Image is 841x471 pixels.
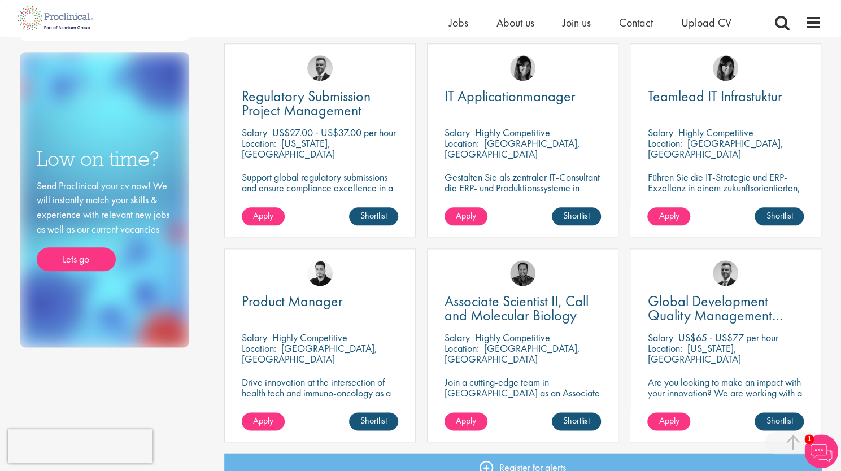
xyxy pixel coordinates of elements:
[496,15,534,30] a: About us
[445,89,601,103] a: IT Applicationmanager
[552,207,601,225] a: Shortlist
[659,415,679,426] span: Apply
[242,291,343,311] span: Product Manager
[445,342,479,355] span: Location:
[445,291,589,325] span: Associate Scientist II, Call and Molecular Biology
[647,331,673,344] span: Salary
[445,412,487,430] a: Apply
[445,207,487,225] a: Apply
[647,291,782,339] span: Global Development Quality Management (GCP)
[647,126,673,139] span: Salary
[445,86,576,106] span: IT Applicationmanager
[253,415,273,426] span: Apply
[242,412,285,430] a: Apply
[713,260,738,286] img: Alex Bill
[647,377,804,430] p: Are you looking to make an impact with your innovation? We are working with a well-established ph...
[647,137,682,150] span: Location:
[678,126,753,139] p: Highly Competitive
[445,137,479,150] span: Location:
[242,342,377,365] p: [GEOGRAPHIC_DATA], [GEOGRAPHIC_DATA]
[713,55,738,81] img: Tesnim Chagklil
[563,15,591,30] a: Join us
[253,210,273,221] span: Apply
[647,342,740,365] p: [US_STATE], [GEOGRAPHIC_DATA]
[242,137,276,150] span: Location:
[456,415,476,426] span: Apply
[647,89,804,103] a: Teamlead IT Infrastuktur
[242,172,398,204] p: Support global regulatory submissions and ensure compliance excellence in a dynamic project manag...
[647,294,804,322] a: Global Development Quality Management (GCP)
[475,126,550,139] p: Highly Competitive
[37,148,172,170] h3: Low on time?
[445,342,580,365] p: [GEOGRAPHIC_DATA], [GEOGRAPHIC_DATA]
[272,126,396,139] p: US$27.00 - US$37.00 per hour
[242,126,267,139] span: Salary
[8,429,152,463] iframe: reCAPTCHA
[445,377,601,430] p: Join a cutting-edge team in [GEOGRAPHIC_DATA] as an Associate Scientist II and help shape the fut...
[647,207,690,225] a: Apply
[242,86,371,120] span: Regulatory Submission Project Management
[449,15,468,30] a: Jobs
[647,172,804,215] p: Führen Sie die IT-Strategie und ERP-Exzellenz in einem zukunftsorientierten, wachsenden Unternehm...
[349,412,398,430] a: Shortlist
[272,331,347,344] p: Highly Competitive
[445,331,470,344] span: Salary
[242,331,267,344] span: Salary
[755,412,804,430] a: Shortlist
[681,15,731,30] a: Upload CV
[804,434,838,468] img: Chatbot
[475,331,550,344] p: Highly Competitive
[445,172,601,225] p: Gestalten Sie als zentraler IT-Consultant die ERP- und Produktionssysteme in einem wachsenden, in...
[755,207,804,225] a: Shortlist
[349,207,398,225] a: Shortlist
[37,178,172,272] div: Send Proclinical your cv now! We will instantly match your skills & experience with relevant new ...
[242,89,398,117] a: Regulatory Submission Project Management
[445,126,470,139] span: Salary
[552,412,601,430] a: Shortlist
[242,294,398,308] a: Product Manager
[307,260,333,286] img: Anderson Maldonado
[242,377,398,430] p: Drive innovation at the intersection of health tech and immuno-oncology as a Product Manager shap...
[647,342,682,355] span: Location:
[242,342,276,355] span: Location:
[445,137,580,160] p: [GEOGRAPHIC_DATA], [GEOGRAPHIC_DATA]
[510,55,535,81] img: Tesnim Chagklil
[242,207,285,225] a: Apply
[242,137,335,160] p: [US_STATE], [GEOGRAPHIC_DATA]
[445,294,601,322] a: Associate Scientist II, Call and Molecular Biology
[659,210,679,221] span: Apply
[647,412,690,430] a: Apply
[37,247,116,271] a: Lets go
[678,331,778,344] p: US$65 - US$77 per hour
[456,210,476,221] span: Apply
[647,86,782,106] span: Teamlead IT Infrastuktur
[804,434,814,444] span: 1
[307,55,333,81] img: Alex Bill
[647,137,783,160] p: [GEOGRAPHIC_DATA], [GEOGRAPHIC_DATA]
[510,260,535,286] img: Mike Raletz
[619,15,653,30] a: Contact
